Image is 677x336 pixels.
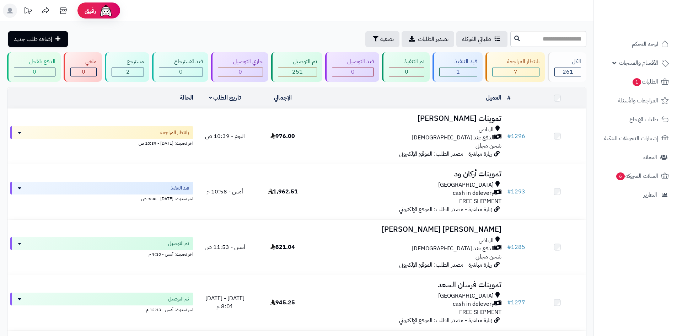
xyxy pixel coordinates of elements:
[315,114,501,123] h3: تموينات [PERSON_NAME]
[598,92,673,109] a: المراجعات والأسئلة
[82,68,85,76] span: 0
[33,68,36,76] span: 0
[10,194,193,202] div: اخر تحديث: [DATE] - 9:08 ص
[315,281,501,289] h3: تموينات فرسان السعد
[456,68,460,76] span: 1
[484,52,547,82] a: بانتظار المراجعة 7
[168,295,189,303] span: تم التوصيل
[632,39,658,49] span: لوحة التحكم
[238,68,242,76] span: 0
[10,139,193,146] div: اخر تحديث: [DATE] - 10:39 ص
[206,187,243,196] span: أمس - 10:58 م
[399,316,492,325] span: زيارة مباشرة - مصدر الطلب: الموقع الإلكتروني
[475,252,501,261] span: شحن مجاني
[507,132,525,140] a: #1296
[598,36,673,53] a: لوحة التحكم
[598,130,673,147] a: إشعارات التحويلات البنكية
[598,186,673,203] a: التقارير
[479,236,494,245] span: الرياض
[160,129,189,136] span: بانتظار المراجعة
[399,261,492,269] span: زيارة مباشرة - مصدر الطلب: الموقع الإلكتروني
[270,298,295,307] span: 945.25
[270,243,295,251] span: 821.04
[440,68,477,76] div: 1
[563,68,573,76] span: 261
[633,78,641,86] span: 1
[507,243,511,251] span: #
[399,205,492,214] span: زيارة مباشرة - مصدر الطلب: الموقع الإلكتروني
[14,68,55,76] div: 0
[604,133,658,143] span: إشعارات التحويلات البنكية
[439,58,477,66] div: قيد التنفيذ
[618,96,658,106] span: المراجعات والأسئلة
[168,240,189,247] span: تم التوصيل
[389,58,424,66] div: تم التنفيذ
[6,52,62,82] a: الدفع بالآجل 0
[205,243,245,251] span: أمس - 11:53 ص
[643,152,657,162] span: العملاء
[278,68,317,76] div: 251
[389,68,424,76] div: 0
[459,197,501,206] span: FREE SHIPMENT
[112,68,144,76] div: 2
[210,52,270,82] a: جاري التوصيل 0
[507,298,511,307] span: #
[459,308,501,316] span: FREE SHIPMENT
[179,68,183,76] span: 0
[629,114,658,124] span: طلبات الإرجاع
[479,126,494,134] span: الرياض
[462,35,491,43] span: طلباتي المُوكلة
[381,52,431,82] a: تم التنفيذ 0
[554,58,581,66] div: الكل
[205,132,245,140] span: اليوم - 10:39 ص
[332,68,374,76] div: 0
[315,170,501,178] h3: تموينات أركان ود
[274,94,292,102] a: الإجمالي
[218,58,263,66] div: جاري التوصيل
[10,305,193,313] div: اخر تحديث: أمس - 12:13 م
[205,294,245,311] span: [DATE] - [DATE] 8:01 م
[598,167,673,185] a: السلات المتروكة6
[151,52,210,82] a: قيد الاسترجاع 0
[324,52,381,82] a: قيد التوصيل 0
[62,52,104,82] a: ملغي 0
[70,58,97,66] div: ملغي
[507,187,511,196] span: #
[616,171,658,181] span: السلات المتروكة
[632,77,658,87] span: الطلبات
[431,52,484,82] a: قيد التنفيذ 1
[218,68,263,76] div: 0
[598,111,673,128] a: طلبات الإرجاع
[278,58,317,66] div: تم التوصيل
[180,94,193,102] a: الحالة
[644,190,657,200] span: التقارير
[85,6,96,15] span: رفيق
[332,58,374,66] div: قيد التوصيل
[8,31,68,47] a: إضافة طلب جديد
[14,58,55,66] div: الدفع بالآجل
[71,68,97,76] div: 0
[456,31,507,47] a: طلباتي المُوكلة
[209,94,241,102] a: تاريخ الطلب
[486,94,501,102] a: العميل
[418,35,448,43] span: تصدير الطلبات
[546,52,588,82] a: الكل261
[315,225,501,234] h3: [PERSON_NAME] [PERSON_NAME]
[270,52,324,82] a: تم التوصيل 251
[14,35,52,43] span: إضافة طلب جديد
[412,134,494,142] span: الدفع عند [DEMOGRAPHIC_DATA]
[616,172,625,180] span: 6
[514,68,517,76] span: 7
[292,68,303,76] span: 251
[399,150,492,158] span: زيارة مباشرة - مصدر الطلب: الموقع الإلكتروني
[268,187,298,196] span: 1,962.51
[270,132,295,140] span: 976.00
[453,300,494,308] span: cash in delevery
[402,31,454,47] a: تصدير الطلبات
[475,142,501,150] span: شحن مجاني
[507,132,511,140] span: #
[99,4,113,18] img: ai-face.png
[438,181,494,189] span: [GEOGRAPHIC_DATA]
[380,35,394,43] span: تصفية
[412,245,494,253] span: الدفع عند [DEMOGRAPHIC_DATA]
